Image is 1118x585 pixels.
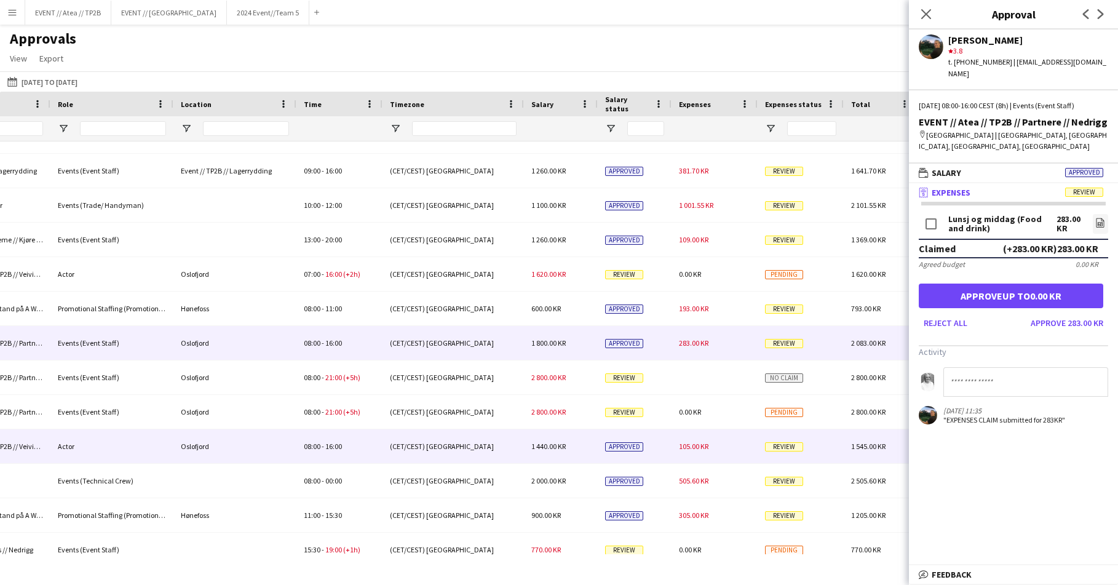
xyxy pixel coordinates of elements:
span: 16:00 [325,338,342,348]
button: EVENT // [GEOGRAPHIC_DATA] [111,1,227,25]
h3: Approval [909,6,1118,22]
span: Timezone [390,100,424,109]
span: 105.00 KR [679,442,708,451]
span: Review [765,442,803,452]
div: (CET/CEST) [GEOGRAPHIC_DATA] [383,257,524,291]
div: t. [PHONE_NUMBER] | [EMAIL_ADDRESS][DOMAIN_NAME] [948,57,1108,79]
mat-expansion-panel-header: SalaryApproved [909,164,1118,182]
div: Events (Event Staff) [50,154,173,188]
span: Review [605,270,643,279]
a: View [5,50,32,66]
span: Review [765,167,803,176]
div: "EXPENSES CLAIM submitted for 283KR" [943,415,1065,424]
span: 770.00 KR [531,545,561,554]
mat-expansion-panel-header: Feedback [909,565,1118,584]
span: 2 800.00 KR [851,407,886,416]
span: 21:00 [325,373,342,382]
span: Pending [765,546,803,555]
button: Approve 283.00 KR [1026,313,1108,333]
span: 109.00 KR [679,235,708,244]
span: 193.00 KR [679,304,708,313]
span: 07:00 [304,269,320,279]
span: Review [765,339,803,348]
span: Review [765,236,803,245]
div: Events (Event Staff) [50,223,173,257]
div: (+283.00 KR) 283.00 KR [1003,242,1098,255]
span: 2 505.60 KR [851,476,886,485]
span: Review [765,304,803,314]
span: 1 545.00 KR [851,442,886,451]
span: Export [39,53,63,64]
span: 09:00 [304,166,320,175]
span: 770.00 KR [851,545,881,554]
span: 2 083.00 KR [851,338,886,348]
span: Feedback [932,569,972,580]
span: Review [605,408,643,417]
span: (+2h) [343,269,360,279]
span: Expenses [932,187,970,198]
div: Oslofjord [173,257,296,291]
span: 1 205.00 KR [851,511,886,520]
div: Events (Technical Crew) [50,464,173,498]
span: Time [304,100,322,109]
span: Salary status [605,95,649,113]
div: (CET/CEST) [GEOGRAPHIC_DATA] [383,188,524,222]
span: 20:00 [325,235,342,244]
span: 16:00 [325,166,342,175]
div: Actor [50,429,173,463]
div: (CET/CEST) [GEOGRAPHIC_DATA] [383,533,524,567]
span: 2 101.55 KR [851,201,886,210]
span: 600.00 KR [531,304,561,313]
button: Open Filter Menu [390,123,401,134]
span: 381.70 KR [679,166,708,175]
span: 08:00 [304,442,320,451]
span: 00:00 [325,476,342,485]
span: - [322,269,324,279]
span: - [322,304,324,313]
span: 11:00 [325,304,342,313]
span: Approved [605,167,643,176]
span: - [322,511,324,520]
div: (CET/CEST) [GEOGRAPHIC_DATA] [383,223,524,257]
div: [PERSON_NAME] [948,34,1108,46]
div: Oslofjord [173,360,296,394]
span: No claim [765,373,803,383]
a: Export [34,50,68,66]
button: Open Filter Menu [58,123,69,134]
span: 2 800.00 KR [851,373,886,382]
span: - [322,373,324,382]
span: Salary [531,100,553,109]
div: Events (Event Staff) [50,533,173,567]
div: Claimed [919,242,956,255]
div: [DATE] 08:00-16:00 CEST (8h) | Events (Event Staff) [919,100,1108,111]
button: Open Filter Menu [605,123,616,134]
span: 2 000.00 KR [531,476,566,485]
div: Event // TP2B // Lagerrydding [173,154,296,188]
span: Approved [605,339,643,348]
span: - [322,201,324,210]
span: Review [765,201,803,210]
span: Approved [605,304,643,314]
span: Expenses status [765,100,822,109]
span: - [322,476,324,485]
span: 15:30 [304,545,320,554]
span: Approved [605,236,643,245]
mat-expansion-panel-header: ExpensesReview [909,183,1118,202]
div: Agreed budget [919,260,965,269]
span: Pending [765,408,803,417]
span: 1 620.00 KR [531,269,566,279]
span: Approved [605,442,643,452]
span: Review [605,546,643,555]
div: [DATE] 11:35 [943,406,1065,415]
div: 0.00 KR [1076,260,1098,269]
span: - [322,545,324,554]
span: 900.00 KR [531,511,561,520]
span: 11:00 [304,511,320,520]
span: 1 620.00 KR [851,269,886,279]
div: (CET/CEST) [GEOGRAPHIC_DATA] [383,154,524,188]
span: Role [58,100,73,109]
span: (+1h) [343,545,360,554]
h3: Activity [919,346,1108,357]
span: 1 641.70 KR [851,166,886,175]
span: - [322,166,324,175]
